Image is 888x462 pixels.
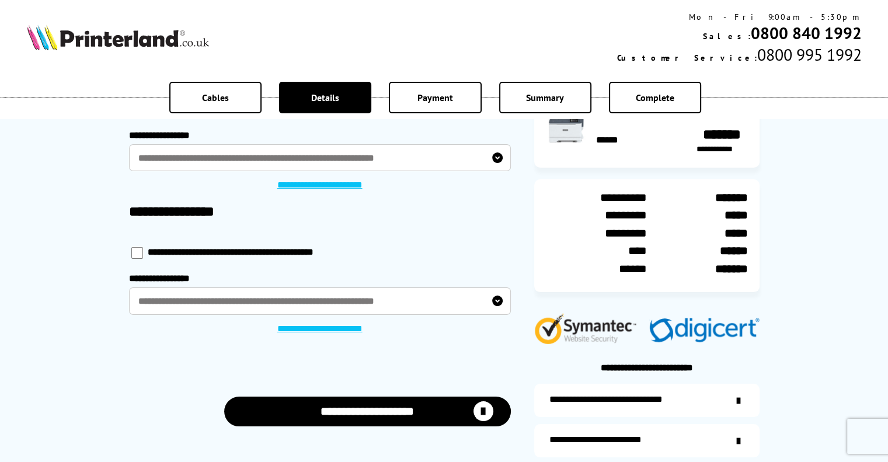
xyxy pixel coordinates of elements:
span: Complete [636,92,674,103]
a: additional-ink [534,384,760,417]
span: Details [311,92,339,103]
a: items-arrive [534,424,760,457]
span: Payment [417,92,453,103]
span: Summary [526,92,564,103]
span: Customer Service: [617,53,757,63]
span: Sales: [702,31,750,41]
img: Printerland Logo [27,25,209,50]
span: Cables [202,92,229,103]
span: 0800 995 1992 [757,44,861,65]
div: Mon - Fri 9:00am - 5:30pm [617,12,861,22]
a: 0800 840 1992 [750,22,861,44]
